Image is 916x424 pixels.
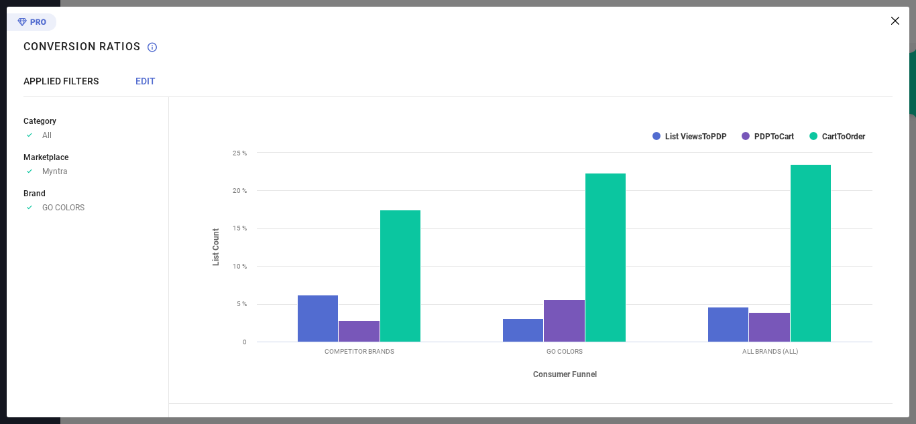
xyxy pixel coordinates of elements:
text: PDPToCart [754,132,794,141]
span: EDIT [135,76,156,86]
tspan: List Count [211,228,221,266]
text: List ViewsToPDP [665,132,727,141]
text: ALL BRANDS (ALL) [742,348,798,355]
text: GO COLORS [547,348,583,355]
span: APPLIED FILTERS [23,76,99,86]
text: 5 % [237,300,247,307]
text: 15 % [233,224,247,232]
text: 0 [243,338,247,346]
span: Myntra [42,167,68,176]
text: 10 % [233,263,247,270]
text: 20 % [233,187,247,194]
span: Marketplace [23,153,68,162]
span: All [42,131,52,140]
text: COMPETITOR BRANDS [325,348,394,355]
span: GO COLORS [42,203,84,212]
text: CartToOrder [822,132,866,141]
div: Premium [7,13,56,33]
span: Brand [23,189,46,198]
text: 25 % [233,149,247,157]
h1: Conversion Ratios [23,40,141,53]
span: Category [23,117,56,126]
tspan: Consumer Funnel [533,370,597,379]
